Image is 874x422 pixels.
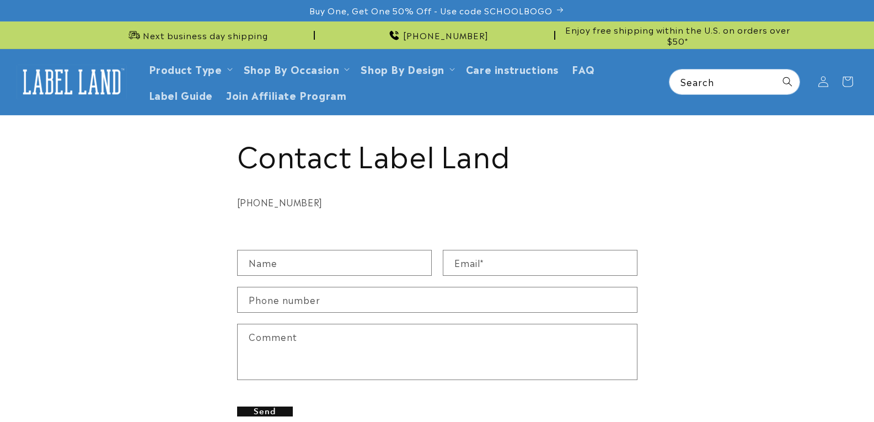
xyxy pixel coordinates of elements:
a: Shop By Design [361,61,444,76]
div: Announcement [319,22,555,49]
span: Buy One, Get One 50% Off - Use code SCHOOLBOGO [309,5,553,16]
div: Announcement [79,22,315,49]
a: FAQ [565,56,602,82]
span: Shop By Occasion [244,62,340,75]
a: Join Affiliate Program [219,82,353,108]
span: Label Guide [149,88,213,101]
img: Label Land [17,65,127,99]
summary: Shop By Occasion [237,56,355,82]
div: [PHONE_NUMBER] [237,194,637,210]
h1: Contact Label Land [237,135,637,173]
span: Care instructions [466,62,559,75]
span: Enjoy free shipping within the U.S. on orders over $50* [560,24,796,46]
a: Label Guide [142,82,220,108]
button: Search [775,70,800,94]
div: Announcement [560,22,796,49]
span: Next business day shipping [143,30,268,41]
a: Care instructions [459,56,565,82]
button: Send [237,407,293,416]
a: Product Type [149,61,222,76]
summary: Product Type [142,56,237,82]
span: FAQ [572,62,595,75]
summary: Shop By Design [354,56,459,82]
span: [PHONE_NUMBER] [403,30,489,41]
a: Label Land [13,61,131,103]
span: Join Affiliate Program [226,88,346,101]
